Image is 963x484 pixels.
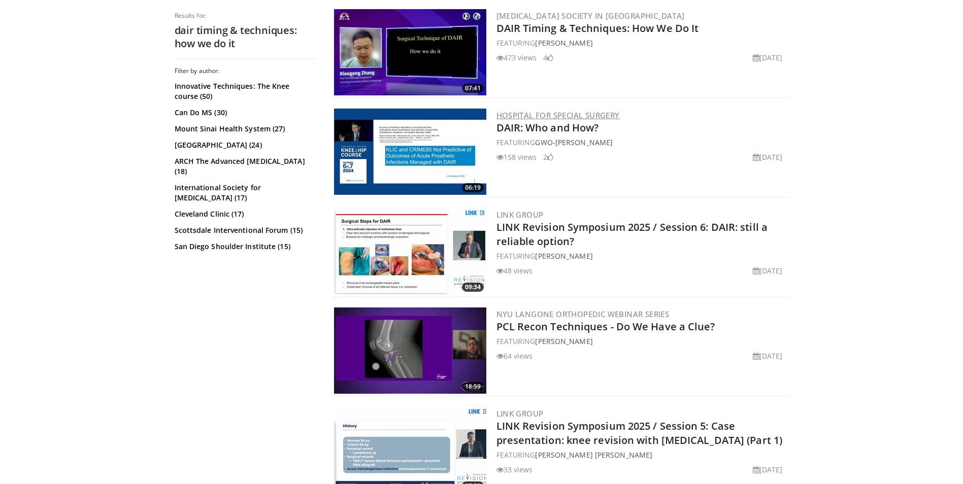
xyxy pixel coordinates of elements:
[496,251,787,261] div: FEATURING
[175,67,317,75] h3: Filter by author:
[496,152,537,162] li: 158 views
[334,109,486,195] a: 06:19
[753,52,783,63] li: [DATE]
[334,9,486,95] img: 885e5b72-2061-4c7e-9e16-28c5433ad5c4.300x170_q85_crop-smart_upscale.jpg
[496,309,670,319] a: NYU Langone Orthopedic Webinar Series
[543,52,553,63] li: 4
[175,12,317,20] p: Results for:
[175,241,314,252] a: San Diego Shoulder Institute (15)
[496,419,783,447] a: LINK Revision Symposium 2025 / Session 5: Case presentation: knee revision with [MEDICAL_DATA] (P...
[535,336,592,346] a: [PERSON_NAME]
[535,38,592,48] a: [PERSON_NAME]
[462,283,484,292] span: 09:34
[334,9,486,95] a: 07:41
[175,140,314,150] a: [GEOGRAPHIC_DATA] (24)
[175,225,314,235] a: Scottsdale Interventional Forum (15)
[496,265,533,276] li: 48 views
[334,307,486,394] img: 8f3e6eca-a827-4cee-ab7b-6e93f92dfe83.300x170_q85_crop-smart_upscale.jpg
[496,21,699,35] a: DAIR Timing & Techniques: How We Do It
[175,124,314,134] a: Mount Sinai Health System (27)
[462,183,484,192] span: 06:19
[496,220,768,248] a: LINK Revision Symposium 2025 / Session 6: DAIR: still a reliable option?
[496,336,787,347] div: FEATURING
[496,464,533,475] li: 33 views
[496,351,533,361] li: 64 views
[334,208,486,294] a: 09:34
[496,408,544,419] a: LINK Group
[175,209,314,219] a: Cleveland Clinic (17)
[496,320,715,333] a: PCL Recon Techniques - Do We Have a Clue?
[496,11,685,21] a: [MEDICAL_DATA] Society in [GEOGRAPHIC_DATA]
[496,38,787,48] div: FEATURING
[753,152,783,162] li: [DATE]
[496,210,544,220] a: LINK Group
[334,208,486,294] img: 789173b0-2c8a-4de1-bd9f-ec8ecfd85558.300x170_q85_crop-smart_upscale.jpg
[753,351,783,361] li: [DATE]
[496,121,599,134] a: DAIR: Who and How?
[753,464,783,475] li: [DATE]
[175,108,314,118] a: Can Do MS (30)
[462,84,484,93] span: 07:41
[535,251,592,261] a: [PERSON_NAME]
[543,152,553,162] li: 2
[535,137,613,147] a: Gwo-[PERSON_NAME]
[496,110,620,120] a: Hospital for Special Surgery
[462,382,484,391] span: 18:59
[496,52,537,63] li: 473 views
[175,156,314,177] a: ARCH The Advanced [MEDICAL_DATA] (18)
[496,450,787,460] div: FEATURING
[175,183,314,203] a: International Society for [MEDICAL_DATA] (17)
[753,265,783,276] li: [DATE]
[535,450,652,460] a: [PERSON_NAME] [PERSON_NAME]
[334,307,486,394] a: 18:59
[175,81,314,101] a: Innovative Techniques: The Knee course (50)
[175,24,317,50] h2: dair timing & techniques: how we do it
[496,137,787,148] div: FEATURING
[334,109,486,195] img: f77919c9-af08-4e23-8f8a-c45998dd77cc.300x170_q85_crop-smart_upscale.jpg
